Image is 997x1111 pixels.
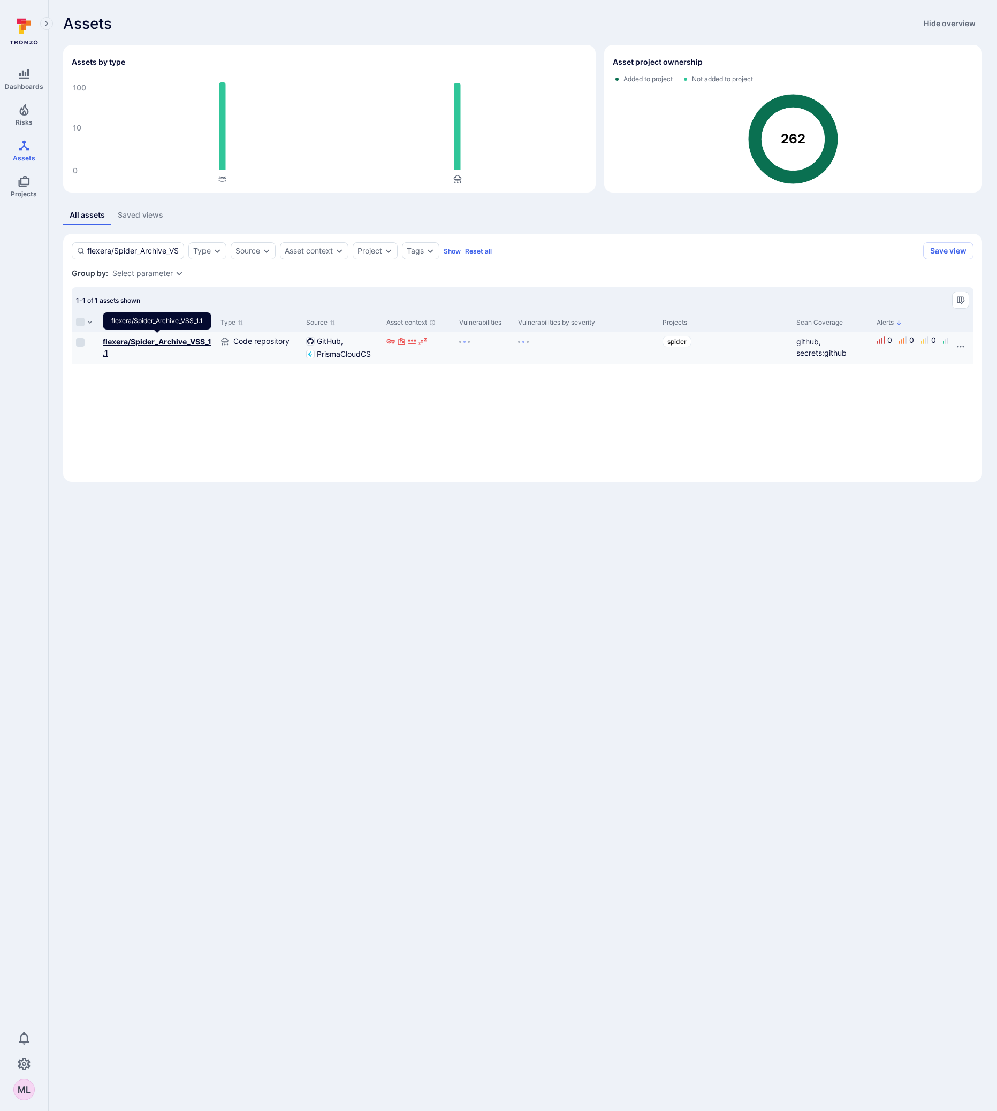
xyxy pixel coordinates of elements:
text: 0 [73,166,78,175]
div: Cell for Asset [98,332,216,364]
button: Expand dropdown [175,269,184,278]
div: Cell for Type [216,332,302,364]
div: Cell for Vulnerabilities by severity [514,332,658,364]
div: Cell for Asset context [382,332,455,364]
div: Cell for selection [72,332,98,364]
div: Projects [663,318,788,327]
button: Reset all [465,247,492,255]
img: Loading... [459,341,470,343]
span: 1-1 of 1 assets shown [76,296,140,304]
div: Assets overview [55,36,982,193]
button: Source [235,247,260,255]
button: Expand dropdown [262,247,271,255]
text: 100 [73,83,86,92]
span: Group by: [72,268,108,279]
img: Loading... [518,341,529,343]
div: grouping parameters [112,269,184,278]
div: Vulnerabilities [459,318,509,327]
button: ML [13,1079,35,1100]
span: Projects [11,190,37,198]
button: Expand dropdown [213,247,222,255]
button: Asset context [285,247,333,255]
div: Vulnerabilities by severity [518,318,654,327]
div: Cell for Source [302,332,382,364]
span: PrismaCloudCS [317,349,371,359]
button: Expand navigation menu [40,17,53,30]
span: Added to project [623,75,673,83]
h2: Asset project ownership [613,57,703,67]
button: Expand dropdown [335,247,344,255]
span: Dashboards [5,82,43,90]
p: Sorted by: Alphabetically (Z-A) [896,317,902,328]
text: 10 [73,123,81,132]
div: flexera/Spider_Archive_VSS_1.1 [103,312,211,330]
div: 0 [909,336,914,344]
div: Scan Coverage [796,318,868,327]
span: Risks [16,118,33,126]
div: Saved views [118,210,163,220]
i: Expand navigation menu [43,19,50,28]
a: flexera/Spider_Archive_VSS_1.1 [103,337,211,357]
button: Expand dropdown [426,247,435,255]
span: GitHub [317,336,343,347]
span: Select all rows [76,318,85,326]
button: Project [357,247,382,255]
button: Row actions menu [952,338,969,355]
div: Cell for Projects [658,332,792,364]
div: github, secrets:github [796,336,868,358]
span: Select row [76,338,85,347]
h2: Assets by type [72,57,125,67]
div: Cell for Vulnerabilities [455,332,514,364]
button: Sort by Alerts [877,318,902,327]
div: assets tabs [63,205,982,225]
span: Assets [13,154,35,162]
button: Sort by Source [306,318,336,327]
input: Search asset [87,246,179,256]
div: All assets [70,210,105,220]
button: Manage columns [952,292,969,309]
a: spider [663,336,691,347]
div: 0 [887,336,892,344]
div: Asset context [386,318,451,327]
span: spider [667,338,687,346]
text: 262 [781,132,805,147]
button: Tags [407,247,424,255]
button: Hide overview [917,15,982,32]
span: Not added to project [692,75,753,83]
button: Sort by Type [220,318,243,327]
button: Show [444,247,461,255]
div: Cell for Scan Coverage [792,332,872,364]
span: Assets [63,15,112,32]
span: Code repository [233,336,290,347]
button: Save view [923,242,973,259]
div: Martin Löwenberg [13,1079,35,1100]
button: Expand dropdown [384,247,393,255]
button: Type [193,247,211,255]
div: Automatically discovered context associated with the asset [429,319,436,326]
div: 0 [931,336,936,344]
div: Cell for [948,332,973,364]
button: Select parameter [112,269,173,278]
